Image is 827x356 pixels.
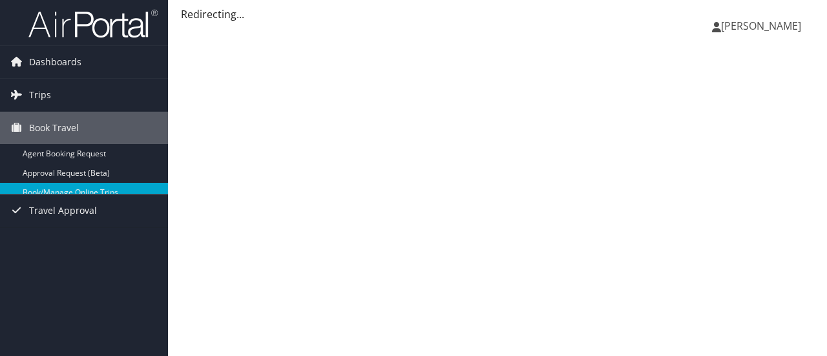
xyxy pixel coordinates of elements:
span: Dashboards [29,46,81,78]
span: [PERSON_NAME] [721,19,801,33]
a: [PERSON_NAME] [712,6,814,45]
span: Book Travel [29,112,79,144]
span: Trips [29,79,51,111]
div: Redirecting... [181,6,814,22]
span: Travel Approval [29,194,97,227]
img: airportal-logo.png [28,8,158,39]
